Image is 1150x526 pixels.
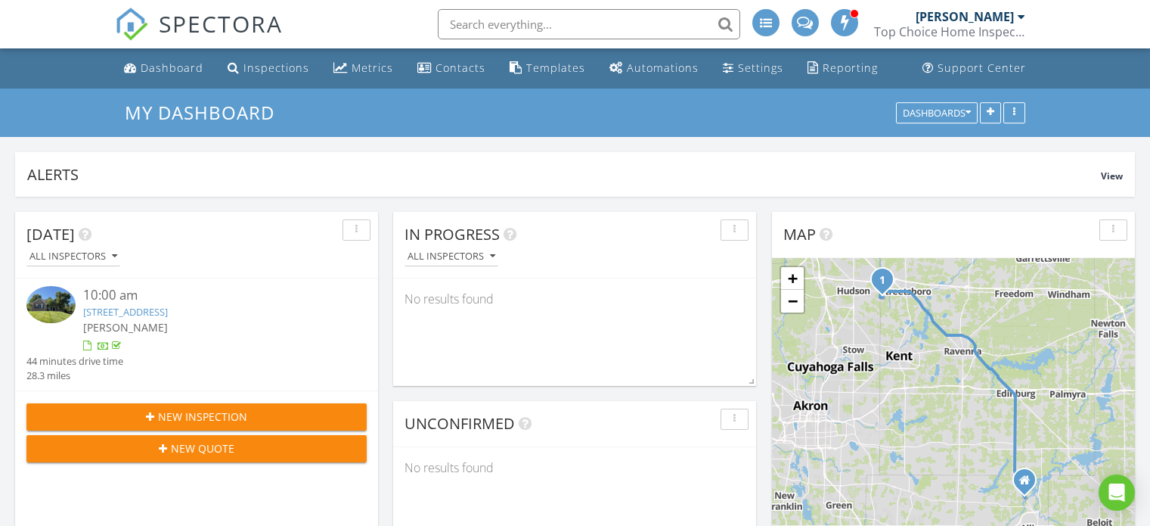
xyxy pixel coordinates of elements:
div: Dashboards [903,107,971,118]
span: Unconfirmed [405,413,515,434]
div: Reporting [823,61,878,75]
a: [STREET_ADDRESS] [83,305,168,319]
a: Contacts [411,54,491,82]
div: Alerts [27,164,1101,185]
input: Search everything... [438,9,740,39]
div: 28.3 miles [26,369,123,383]
span: [PERSON_NAME] [83,320,168,335]
div: Top Choice Home Inspections, LLC [874,24,1025,39]
div: [PERSON_NAME] [916,9,1014,24]
button: All Inspectors [26,247,120,267]
span: In Progress [405,224,500,244]
div: Templates [526,61,585,75]
div: Inspections [243,61,309,75]
div: 10:00 am [83,286,339,305]
div: Open Intercom Messenger [1099,475,1135,511]
div: Automations [627,61,699,75]
a: Automations (Advanced) [603,54,705,82]
div: Dashboard [141,61,203,75]
a: Templates [504,54,591,82]
div: Support Center [938,61,1026,75]
div: Settings [738,61,783,75]
div: 44 minutes drive time [26,354,123,369]
span: SPECTORA [159,8,283,39]
i: 1 [879,275,885,286]
a: 10:00 am [STREET_ADDRESS] [PERSON_NAME] 44 minutes drive time 28.3 miles [26,286,367,383]
div: 12841 Iowa Ave NE, Alliance OH 44601 [1024,480,1034,489]
a: SPECTORA [115,20,283,52]
a: Settings [717,54,789,82]
div: No results found [393,279,756,319]
img: 9314685%2Fcover_photos%2FuhIRnhirqCjIwiwig9wN%2Fsmall.jpg [26,286,76,323]
a: Metrics [327,54,399,82]
a: Dashboard [118,54,209,82]
img: The Best Home Inspection Software - Spectora [115,8,148,41]
button: New Quote [26,435,367,462]
div: Contacts [436,61,485,75]
span: New Inspection [158,409,247,425]
div: 174 Sapphire Ln, Streetsboro, OH 44241 [882,279,891,288]
div: All Inspectors [29,251,117,262]
button: New Inspection [26,403,367,431]
div: Metrics [352,61,393,75]
a: Inspections [222,54,315,82]
span: View [1101,170,1123,182]
span: Map [783,224,816,244]
div: No results found [393,447,756,488]
span: [DATE] [26,224,75,244]
a: My Dashboard [125,100,287,125]
a: Reporting [801,54,884,82]
button: Dashboards [896,102,978,123]
span: New Quote [171,440,234,456]
a: Support Center [916,54,1032,82]
a: Zoom in [781,267,804,290]
a: Zoom out [781,290,804,313]
div: All Inspectors [408,251,495,262]
button: All Inspectors [405,247,498,267]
